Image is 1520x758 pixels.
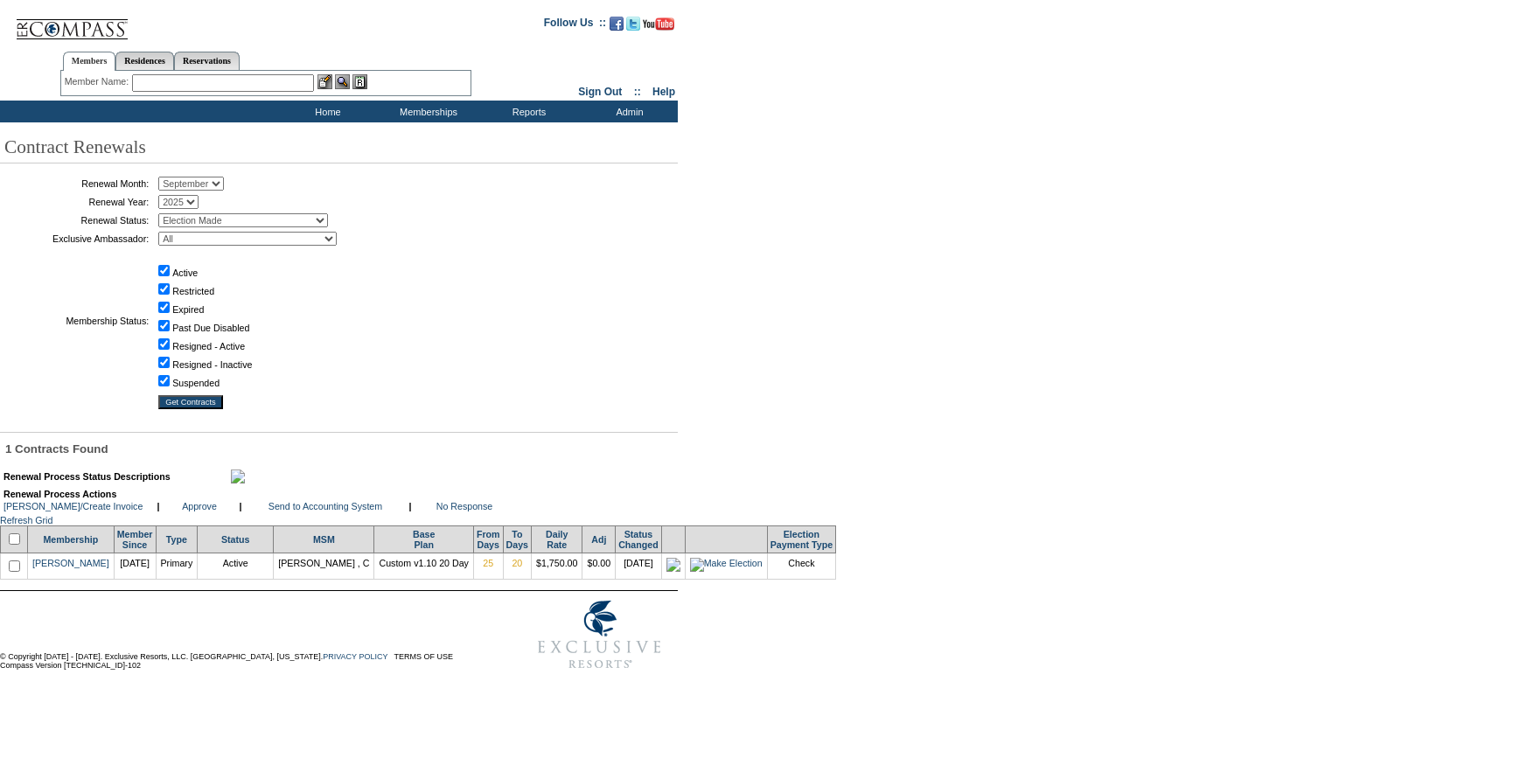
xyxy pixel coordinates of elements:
img: View [335,74,350,89]
span: 1 Contracts Found [5,442,108,455]
td: Membership Status: [4,250,149,391]
td: Renewal Year: [4,195,149,209]
td: Admin [577,101,678,122]
a: MemberSince [117,529,153,550]
span: :: [634,86,641,98]
td: $0.00 [582,553,616,579]
img: Exclusive Resorts [521,591,678,678]
img: Make Election [690,558,763,572]
td: 20 [503,553,531,579]
a: Follow us on Twitter [626,22,640,32]
td: [PERSON_NAME] , C [274,553,374,579]
label: Restricted [172,286,214,296]
label: Resigned - Active [172,341,245,351]
input: Get Contracts [158,395,223,409]
img: maximize.gif [231,469,245,483]
td: Memberships [376,101,477,122]
a: Adj [591,534,606,545]
a: Membership [43,534,98,545]
b: | [157,501,160,511]
td: 25 [473,553,503,579]
b: | [409,501,412,511]
a: Reservations [174,52,240,70]
td: Renewal Status: [4,213,149,227]
img: Subscribe to our YouTube Channel [643,17,674,31]
label: Active [172,268,198,278]
img: Reservations [352,74,367,89]
img: icon_electionmade.gif [666,558,680,572]
a: Residences [115,52,174,70]
a: DailyRate [546,529,568,550]
td: Exclusive Ambassador: [4,232,149,246]
a: StatusChanged [618,529,659,550]
td: Follow Us :: [544,15,606,36]
div: Member Name: [65,74,132,89]
label: Resigned - Inactive [172,359,252,370]
a: Sign Out [578,86,622,98]
td: Check [767,553,835,579]
img: b_edit.gif [317,74,332,89]
a: Type [166,534,187,545]
a: ElectionPayment Type [770,529,833,550]
a: TERMS OF USE [394,652,454,661]
td: [DATE] [616,553,662,579]
label: Expired [172,304,204,315]
a: Send to Accounting System [268,501,382,511]
a: Help [652,86,675,98]
img: Compass Home [15,4,129,40]
a: No Response [436,501,493,511]
b: Renewal Process Actions [3,489,116,499]
a: Subscribe to our YouTube Channel [643,22,674,32]
td: Active [198,553,274,579]
a: Status [221,534,250,545]
td: Custom v1.10 20 Day [374,553,473,579]
a: FromDays [477,529,500,550]
a: PRIVACY POLICY [323,652,387,661]
a: BasePlan [413,529,435,550]
td: Reports [477,101,577,122]
label: Past Due Disabled [172,323,249,333]
a: [PERSON_NAME] [32,558,109,568]
a: ToDays [506,529,528,550]
a: Become our fan on Facebook [610,22,624,32]
td: $1,750.00 [532,553,582,579]
label: Suspended [172,378,220,388]
td: Home [275,101,376,122]
img: Follow us on Twitter [626,17,640,31]
span: Select/Deselect All [5,536,23,546]
td: Renewal Month: [4,177,149,191]
td: [DATE] [114,553,156,579]
a: Approve [182,501,217,511]
a: [PERSON_NAME]/Create Invoice [3,501,143,511]
b: | [240,501,242,511]
img: Become our fan on Facebook [610,17,624,31]
b: Renewal Process Status Descriptions [3,471,171,482]
td: Primary [156,553,198,579]
a: MSM [313,534,335,545]
a: Members [63,52,116,71]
